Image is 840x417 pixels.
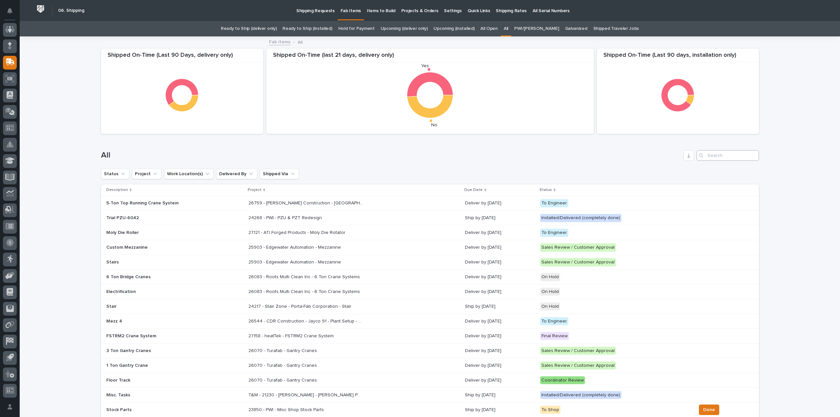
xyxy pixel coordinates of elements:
[106,230,221,236] p: Moly Die Roller
[540,243,616,252] div: Sales Review / Customer Approval
[101,402,759,417] tr: Stock Parts23850 - PWI - Misc Shop Stock Parts23850 - PWI - Misc Shop Stock Parts Ship by [DATE]T...
[106,274,221,280] p: 6 Ton Bridge Cranes
[101,329,759,344] tr: FSTRM2 Crane System27158 - heatTek - FSTRM2 Crane System27158 - heatTek - FSTRM2 Crane System Del...
[539,186,552,194] p: Status
[221,21,277,36] a: Ready to Ship (deliver only)
[697,150,759,161] input: Search
[465,378,535,383] p: Deliver by [DATE]
[248,273,361,280] p: 26083 - Roots Multi Clean Inc - 6 Ton Crane Systems
[101,270,759,284] tr: 6 Ton Bridge Cranes26083 - Roots Multi Clean Inc - 6 Ton Crane Systems26083 - Roots Multi Clean I...
[106,348,221,354] p: 3 Ton Gantry Cranes
[101,169,129,179] button: Status
[540,347,616,355] div: Sales Review / Customer Approval
[381,21,428,36] a: Upcoming (deliver only)
[540,214,621,222] div: Installed/Delivered (completely done)
[504,21,508,36] a: All
[106,215,221,221] p: Trial PZU-6042
[106,363,221,368] p: 1 Ton Gantry Crane
[248,332,335,339] p: 27158 - heatTek - FSTRM2 Crane System
[101,284,759,299] tr: Electrification26083 - Roots Multi Clean Inc - 6 Ton Crane Systems26083 - Roots Multi Clean Inc -...
[269,38,290,45] a: Fab Items
[248,406,325,413] p: 23850 - PWI - Misc Shop Stock Parts
[101,211,759,225] tr: Trial PZU-604224268 - PWI - PZU & PZT Redesign24268 - PWI - PZU & PZT Redesign Ship by [DATE]Inst...
[216,169,257,179] button: Delivered By
[465,289,535,295] p: Deliver by [DATE]
[260,169,299,179] button: Shipped Via
[101,344,759,358] tr: 3 Ton Gantry Cranes26070 - Turafab - Gantry Cranes26070 - Turafab - Gantry Cranes Deliver by [DAT...
[248,376,318,383] p: 26070 - Turafab - Gantry Cranes
[106,333,221,339] p: FSTRM2 Crane System
[101,225,759,240] tr: Moly Die Roller27121 - ATI Forged Products - Moly Die Rotator27121 - ATI Forged Products - Moly D...
[540,406,560,414] div: To Shop
[540,332,569,340] div: Final Review
[248,243,342,250] p: 25903 - Edgewater Automation - Mezzanine
[699,405,719,415] button: Done
[106,392,221,398] p: Misc. Tasks
[106,407,221,413] p: Stock Parts
[465,274,535,280] p: Deliver by [DATE]
[465,407,535,413] p: Ship by [DATE]
[480,21,498,36] a: All Open
[106,260,221,265] p: Stairs
[465,392,535,398] p: Ship by [DATE]
[433,21,474,36] a: Upcoming (installed)
[540,288,560,296] div: On Hold
[101,373,759,388] tr: Floor Track26070 - Turafab - Gantry Cranes26070 - Turafab - Gantry Cranes Deliver by [DATE]Coordi...
[465,245,535,250] p: Deliver by [DATE]
[106,245,221,250] p: Custom Mezzanine
[248,186,262,194] p: Project
[465,200,535,206] p: Deliver by [DATE]
[248,288,361,295] p: 26083 - Roots Multi Clean Inc - 6 Ton Crane Systems
[248,391,365,398] p: T&M - 21230 - [PERSON_NAME] - [PERSON_NAME] Personal Projects
[540,273,560,281] div: On Hold
[132,169,161,179] button: Project
[465,348,535,354] p: Deliver by [DATE]
[597,52,759,63] div: Shipped On-Time (Last 90 days, installation only)
[266,52,594,63] div: Shipped On-Time (last 21 days, delivery only)
[540,302,560,311] div: On Hold
[540,258,616,266] div: Sales Review / Customer Approval
[540,199,568,207] div: To Engineer
[431,123,437,127] text: No
[106,200,221,206] p: 5-Ton Top Running Crane System
[248,317,365,324] p: 26544 - CDR Construction - Jayco 91 - Plant Setup - R7
[465,215,535,221] p: Ship by [DATE]
[101,255,759,270] tr: Stairs25903 - Edgewater Automation - Mezzanine25903 - Edgewater Automation - Mezzanine Deliver by...
[540,362,616,370] div: Sales Review / Customer Approval
[106,186,128,194] p: Description
[338,21,375,36] a: Hold for Payment
[298,38,303,45] p: All
[248,258,342,265] p: 25903 - Edgewater Automation - Mezzanine
[101,151,681,160] h1: All
[106,378,221,383] p: Floor Track
[106,289,221,295] p: Electrification
[248,302,353,309] p: 24217 - Stair Zone - Porta-Fab Corporation - Stair
[106,304,221,309] p: Stair
[465,304,535,309] p: Ship by [DATE]
[3,4,17,18] button: Notifications
[101,196,759,211] tr: 5-Ton Top Running Crane System26759 - [PERSON_NAME] Construction - [GEOGRAPHIC_DATA] Department 5...
[248,199,365,206] p: 26759 - Robinson Construction - Warsaw Public Works Street Department 5T Bridge Crane
[164,169,214,179] button: Work Location(s)
[703,406,715,414] span: Done
[101,358,759,373] tr: 1 Ton Gantry Crane26070 - Turafab - Gantry Cranes26070 - Turafab - Gantry Cranes Deliver by [DATE...
[421,64,429,68] text: Yes
[283,21,332,36] a: Ready to Ship (installed)
[248,362,318,368] p: 26070 - Turafab - Gantry Cranes
[464,186,483,194] p: Due Date
[593,21,639,36] a: Shipped Traveler Jobs
[465,230,535,236] p: Deliver by [DATE]
[106,319,221,324] p: Mezz 4
[101,387,759,402] tr: Misc. TasksT&M - 21230 - [PERSON_NAME] - [PERSON_NAME] Personal ProjectsT&M - 21230 - [PERSON_NAM...
[101,52,263,63] div: Shipped On-Time (Last 90 Days, delivery only)
[465,333,535,339] p: Deliver by [DATE]
[465,363,535,368] p: Deliver by [DATE]
[248,214,323,221] p: 24268 - PWI - PZU & PZT Redesign
[248,229,347,236] p: 27121 - ATI Forged Products - Moly Die Rotator
[101,299,759,314] tr: Stair24217 - Stair Zone - Porta-Fab Corporation - Stair24217 - Stair Zone - Porta-Fab Corporation...
[540,229,568,237] div: To Engineer
[58,8,84,13] h2: 06. Shipping
[101,314,759,329] tr: Mezz 426544 - CDR Construction - Jayco 91 - Plant Setup - R726544 - CDR Construction - Jayco 91 -...
[465,260,535,265] p: Deliver by [DATE]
